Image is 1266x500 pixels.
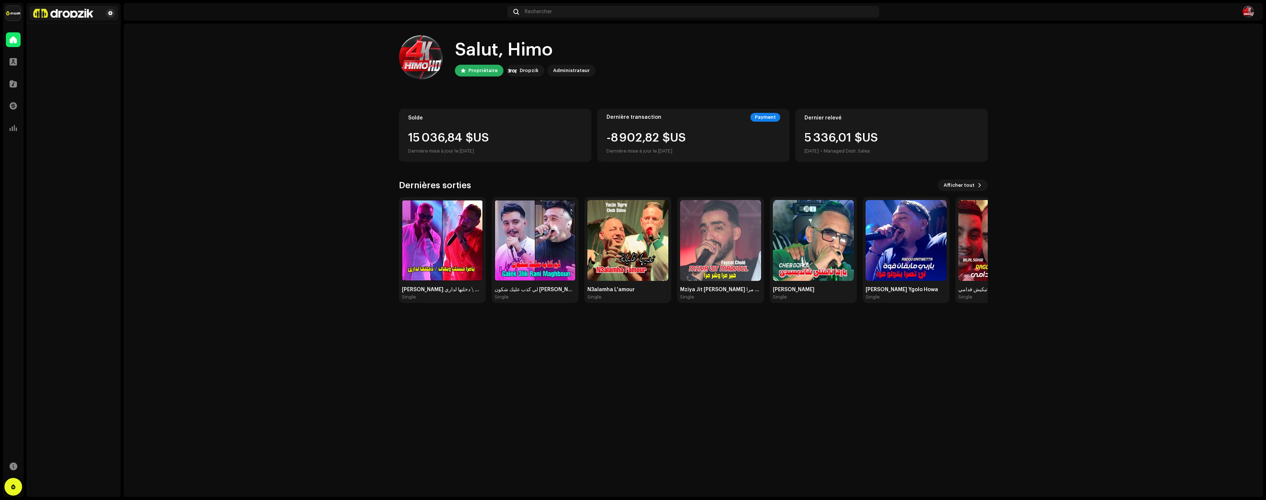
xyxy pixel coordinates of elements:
div: Single [958,294,972,300]
div: Dernière transaction [607,114,661,120]
img: b9fab781-9fdd-4457-9451-737cd2eaa396 [402,200,483,281]
div: Payment [750,113,780,122]
div: Dropzik [520,66,538,75]
h3: Dernières sorties [399,179,471,191]
div: Dernière mise à jour le [DATE] [408,147,582,156]
div: Single [773,294,787,300]
div: N3alamha L'amour [587,287,668,293]
div: Single [866,294,880,300]
div: Solde [408,115,582,121]
div: Managed Distr. Sales [824,147,870,156]
re-o-card-value: Dernier relevé [795,109,988,162]
div: Single [680,294,694,300]
div: Propriétaire [468,66,498,75]
img: 6b198820-6d9f-4d8e-bd7e-78ab9e57ca24 [6,6,21,21]
div: Single [587,294,601,300]
div: Open Intercom Messenger [4,478,22,496]
div: لي كذب عليك شكون [PERSON_NAME] 3lik [PERSON_NAME] [495,287,576,293]
img: aa287afc-63d7-44eb-8c8a-dcebcde8c72d [773,200,854,281]
button: Afficher tout [938,179,988,191]
re-o-card-value: Solde [399,109,591,162]
img: b9fd628f-8d7e-4c57-b0eb-8370a76ebf8e [866,200,947,281]
div: Dernière mise à jour le [DATE] [607,147,686,156]
span: Afficher tout [944,178,975,193]
div: [PERSON_NAME] [773,287,854,293]
img: 093cfdf0-c121-4c69-bdab-2ca1e16a6dbc [495,200,576,281]
span: Rechercher [525,9,552,15]
div: ماتبكيش قدامي [958,287,1039,293]
div: Administrateur [553,66,590,75]
div: Single [402,294,416,300]
div: [PERSON_NAME] وبهاك ⧸ دخلتها لداري [402,287,483,293]
img: cbf0097c-7501-40f0-840d-70a4cebadece [399,35,443,79]
div: Salut, Himo [455,38,595,62]
img: a5847821-b898-4cdb-b440-21d0cfcfbe37 [587,200,668,281]
div: Single [495,294,509,300]
img: a1edae79-0279-4749-8574-390c3cd7e6ea [958,200,1039,281]
img: 66c4d19b-6534-4ed5-b557-d88a526633a1 [680,200,761,281]
div: Mziya Jit [PERSON_NAME] خير مرا وشر مرا [680,287,761,293]
div: [DATE] [804,147,819,156]
img: 29bc6a95-18fc-4b1b-8b82-130cdfc00571 [32,9,94,18]
img: cbf0097c-7501-40f0-840d-70a4cebadece [1242,6,1254,18]
img: 6b198820-6d9f-4d8e-bd7e-78ab9e57ca24 [508,66,517,75]
div: Dernier relevé [804,115,979,121]
div: [PERSON_NAME] Ygolo Howa [866,287,947,293]
div: • [820,147,822,156]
